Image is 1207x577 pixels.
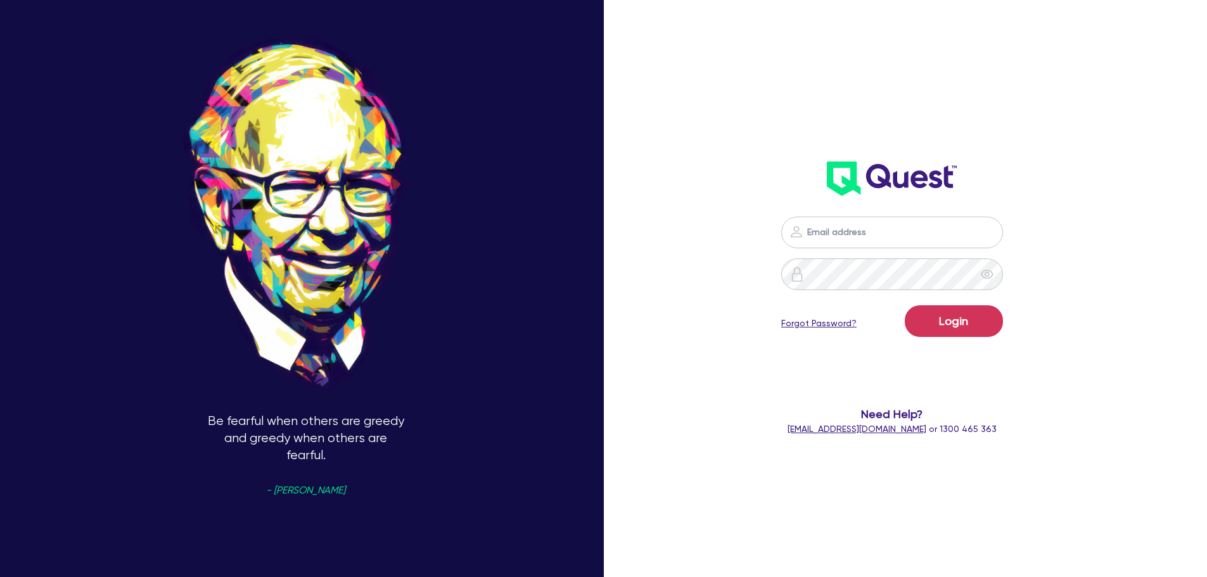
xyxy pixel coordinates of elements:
a: [EMAIL_ADDRESS][DOMAIN_NAME] [788,424,926,434]
span: Need Help? [731,405,1054,422]
img: icon-password [789,267,805,282]
span: eye [981,268,993,281]
a: Forgot Password? [781,317,857,330]
button: Login [905,305,1003,337]
span: - [PERSON_NAME] [266,486,345,495]
input: Email address [781,217,1003,248]
img: icon-password [789,224,804,239]
img: wH2k97JdezQIQAAAABJRU5ErkJggg== [827,162,957,196]
span: or 1300 465 363 [788,424,997,434]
